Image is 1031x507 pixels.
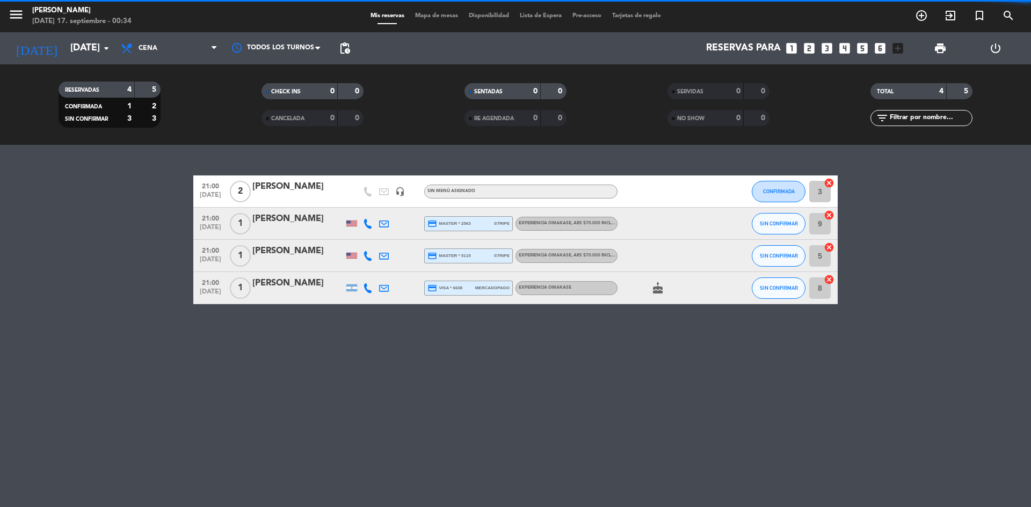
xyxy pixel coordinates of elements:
[338,42,351,55] span: pending_actions
[760,285,798,291] span: SIN CONFIRMAR
[127,115,132,122] strong: 3
[197,192,224,204] span: [DATE]
[567,13,607,19] span: Pre-acceso
[127,86,132,93] strong: 4
[519,253,694,258] span: EXPERIENCIA OMAKASE
[230,277,251,299] span: 1
[230,181,251,202] span: 2
[677,89,703,94] span: SERVIDAS
[355,114,361,122] strong: 0
[410,13,463,19] span: Mapa de mesas
[760,221,798,226] span: SIN CONFIRMAR
[252,212,344,226] div: [PERSON_NAME]
[427,219,437,229] i: credit_card
[571,253,694,258] span: , ars $70.000 Incluye servicio de aguas o gaseosas
[607,13,666,19] span: Tarjetas de regalo
[533,114,538,122] strong: 0
[252,180,344,194] div: [PERSON_NAME]
[365,13,410,19] span: Mis reservas
[761,87,767,95] strong: 0
[785,41,798,55] i: looks_one
[427,283,462,293] span: visa * 6638
[752,181,805,202] button: CONFIRMADA
[934,42,947,55] span: print
[838,41,852,55] i: looks_4
[230,245,251,267] span: 1
[152,102,158,110] strong: 2
[752,277,805,299] button: SIN CONFIRMAR
[8,6,24,26] button: menu
[824,274,834,285] i: cancel
[802,41,816,55] i: looks_two
[939,87,943,95] strong: 4
[760,253,798,259] span: SIN CONFIRMAR
[706,43,781,54] span: Reservas para
[427,251,437,261] i: credit_card
[824,242,834,253] i: cancel
[752,245,805,267] button: SIN CONFIRMAR
[152,86,158,93] strong: 5
[474,116,514,121] span: RE AGENDADA
[197,179,224,192] span: 21:00
[271,116,304,121] span: CANCELADA
[8,6,24,23] i: menu
[197,211,224,224] span: 21:00
[915,9,928,22] i: add_circle_outline
[32,5,132,16] div: [PERSON_NAME]
[824,210,834,221] i: cancel
[475,284,510,291] span: mercadopago
[330,114,335,122] strong: 0
[736,114,740,122] strong: 0
[964,87,970,95] strong: 5
[474,89,503,94] span: SENTADAS
[944,9,957,22] i: exit_to_app
[973,9,986,22] i: turned_in_not
[427,251,471,261] span: master * 5115
[494,252,510,259] span: stripe
[558,114,564,122] strong: 0
[8,36,65,60] i: [DATE]
[651,282,664,295] i: cake
[989,42,1002,55] i: power_settings_new
[677,116,705,121] span: NO SHOW
[65,104,102,109] span: CONFIRMADA
[197,244,224,256] span: 21:00
[820,41,834,55] i: looks_3
[355,87,361,95] strong: 0
[395,187,405,196] i: headset_mic
[763,188,795,194] span: CONFIRMADA
[891,41,905,55] i: add_box
[968,32,1023,64] div: LOG OUT
[197,256,224,268] span: [DATE]
[824,178,834,188] i: cancel
[230,213,251,234] span: 1
[65,87,99,93] span: RESERVADAS
[463,13,514,19] span: Disponibilidad
[127,102,132,110] strong: 1
[514,13,567,19] span: Lista de Espera
[558,87,564,95] strong: 0
[533,87,538,95] strong: 0
[252,244,344,258] div: [PERSON_NAME]
[519,285,571,290] span: EXPERIENCIA OMAKASE
[571,221,694,225] span: , ars $70.000 Incluye servicio de aguas o gaseosas
[877,89,894,94] span: TOTAL
[65,116,108,122] span: SIN CONFIRMAR
[152,115,158,122] strong: 3
[494,220,510,227] span: stripe
[427,219,471,229] span: master * 2563
[427,189,475,193] span: Sin menú asignado
[876,112,889,124] i: filter_list
[139,45,157,52] span: Cena
[855,41,869,55] i: looks_5
[197,288,224,300] span: [DATE]
[252,276,344,290] div: [PERSON_NAME]
[752,213,805,234] button: SIN CONFIRMAR
[330,87,335,95] strong: 0
[32,16,132,27] div: [DATE] 17. septiembre - 00:34
[736,87,740,95] strong: 0
[100,42,113,55] i: arrow_drop_down
[197,224,224,236] span: [DATE]
[519,221,694,225] span: EXPERIENCIA OMAKASE
[271,89,301,94] span: CHECK INS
